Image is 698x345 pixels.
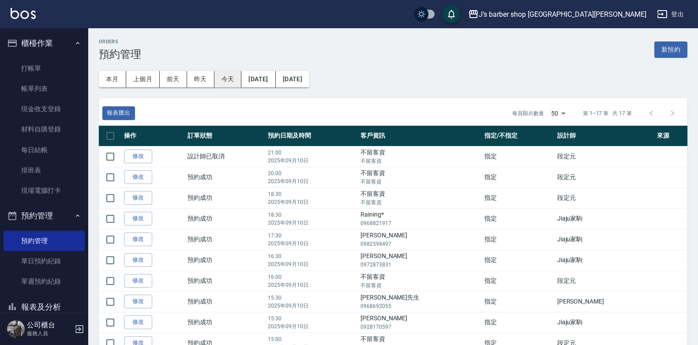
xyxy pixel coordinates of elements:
td: 預約成功 [185,229,266,250]
button: 昨天 [187,71,214,87]
a: 打帳單 [4,58,85,79]
p: 16:00 [268,273,356,281]
p: 2025年09月10日 [268,157,356,165]
th: 預約日期及時間 [266,126,358,146]
a: 材料自購登錄 [4,119,85,139]
p: 第 1–17 筆 共 17 筆 [583,109,632,117]
p: 服務人員 [27,330,72,337]
a: 帳單列表 [4,79,85,99]
td: 不留客資 [358,167,482,187]
a: 單週預約紀錄 [4,271,85,292]
td: 不留客資 [358,146,482,167]
a: 修改 [124,232,152,246]
td: 段定元 [555,167,655,187]
p: 18:30 [268,190,356,198]
a: 修改 [124,315,152,329]
button: 登出 [653,6,687,22]
a: 現金收支登錄 [4,99,85,119]
button: 今天 [214,71,242,87]
p: 2025年09月10日 [268,260,356,268]
p: 2025年09月10日 [268,322,356,330]
td: 預約成功 [185,167,266,187]
img: Person [7,320,25,338]
button: 前天 [160,71,187,87]
a: 修改 [124,212,152,225]
p: 20:00 [268,169,356,177]
h5: 公司櫃台 [27,321,72,330]
button: 報表及分析 [4,296,85,319]
p: 每頁顯示數量 [512,109,544,117]
td: 指定 [482,146,555,167]
th: 客戶資訊 [358,126,482,146]
button: [DATE] [241,71,275,87]
p: 不留客資 [360,199,480,206]
td: 預約成功 [185,291,266,312]
p: 不留客資 [360,157,480,165]
td: 預約成功 [185,312,266,333]
p: 0972873831 [360,261,480,269]
th: 來源 [655,126,687,146]
p: 2025年09月10日 [268,177,356,185]
button: [DATE] [276,71,309,87]
button: 上個月 [126,71,160,87]
td: 預約成功 [185,270,266,291]
td: Jiaju家駒 [555,229,655,250]
td: Jiaju家駒 [555,208,655,229]
td: 指定 [482,208,555,229]
a: 修改 [124,274,152,288]
td: 不留客資 [358,187,482,208]
button: 新預約 [654,41,687,58]
p: 0928170597 [360,323,480,331]
td: Jiaju家駒 [555,312,655,333]
p: 2025年09月10日 [268,240,356,247]
td: 預約成功 [185,187,266,208]
td: [PERSON_NAME] [358,229,482,250]
td: 段定元 [555,270,655,291]
th: 設計師 [555,126,655,146]
a: 報表匯出 [102,106,135,120]
a: 排班表 [4,160,85,180]
p: 0982598497 [360,240,480,248]
p: 18:30 [268,211,356,219]
td: Jiaju家駒 [555,250,655,270]
th: 訂單狀態 [185,126,266,146]
p: 15:30 [268,294,356,302]
p: 2025年09月10日 [268,219,356,227]
button: 本月 [99,71,126,87]
p: 21:00 [268,149,356,157]
p: 不留客資 [360,178,480,186]
td: [PERSON_NAME] [555,291,655,312]
button: save [443,5,460,23]
td: 指定 [482,250,555,270]
a: 每日結帳 [4,140,85,160]
button: J’s barber shop [GEOGRAPHIC_DATA][PERSON_NAME] [465,5,650,23]
a: 現場電腦打卡 [4,180,85,201]
td: 指定 [482,187,555,208]
td: 指定 [482,291,555,312]
img: Logo [11,8,36,19]
td: 指定 [482,167,555,187]
th: 操作 [122,126,185,146]
td: 指定 [482,312,555,333]
p: 16:30 [268,252,356,260]
p: 不留客資 [360,281,480,289]
p: 2025年09月10日 [268,198,356,206]
div: J’s barber shop [GEOGRAPHIC_DATA][PERSON_NAME] [479,9,646,20]
p: 15:30 [268,315,356,322]
a: 修改 [124,191,152,205]
td: [PERSON_NAME]先生 [358,291,482,312]
td: 不留客資 [358,270,482,291]
td: 指定 [482,229,555,250]
td: 段定元 [555,146,655,167]
p: 2025年09月10日 [268,281,356,289]
p: 0968821917 [360,219,480,227]
h2: Orders [99,39,141,45]
td: 段定元 [555,187,655,208]
a: 修改 [124,253,152,267]
a: 修改 [124,295,152,308]
p: 17:30 [268,232,356,240]
td: 預約成功 [185,208,266,229]
a: 新預約 [654,45,687,53]
th: 指定/不指定 [482,126,555,146]
td: 指定 [482,270,555,291]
